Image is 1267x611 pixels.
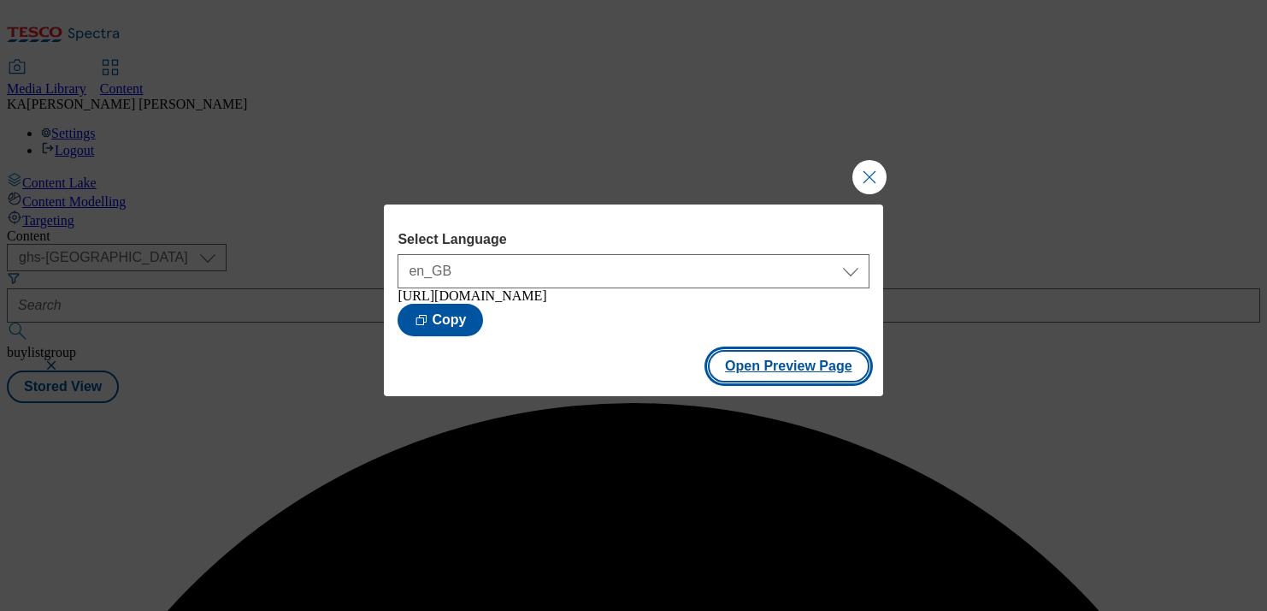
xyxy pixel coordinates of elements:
[384,205,882,396] div: Modal
[852,160,887,194] button: Close Modal
[398,232,869,247] label: Select Language
[398,304,483,336] button: Copy
[398,288,869,304] div: [URL][DOMAIN_NAME]
[708,350,869,383] button: Open Preview Page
